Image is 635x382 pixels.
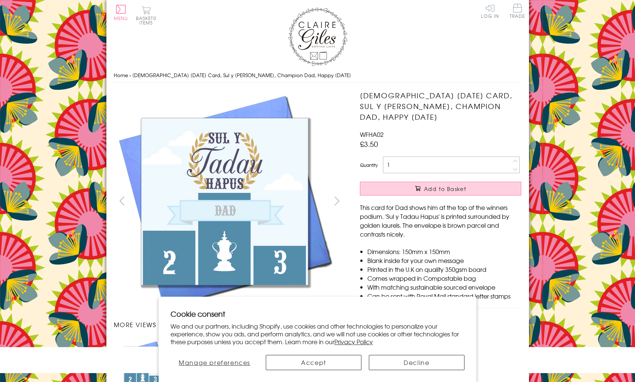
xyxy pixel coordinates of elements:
[179,358,250,367] span: Manage preferences
[360,139,378,149] span: £3.50
[360,90,521,122] h1: [DEMOGRAPHIC_DATA] [DATE] Card, Sul y [PERSON_NAME], Champion Dad, Happy [DATE]
[114,192,130,209] button: prev
[360,182,521,195] button: Add to Basket
[114,90,336,313] img: Welsh Father's Day Card, Sul y Tadau Hapus, Champion Dad, Happy Father's Day
[129,72,131,79] span: ›
[334,337,373,346] a: Privacy Policy
[481,4,499,18] a: Log In
[132,72,351,79] span: [DEMOGRAPHIC_DATA] [DATE] Card, Sul y [PERSON_NAME], Champion Dad, Happy [DATE]
[510,4,525,20] a: Trade
[114,15,128,22] span: Menu
[424,185,466,192] span: Add to Basket
[367,265,521,274] li: Printed in the U.K on quality 350gsm board
[171,309,464,319] h2: Cookie consent
[114,72,128,79] a: Home
[288,7,347,66] img: Claire Giles Greetings Cards
[367,274,521,283] li: Comes wrapped in Compostable bag
[171,355,258,370] button: Manage preferences
[139,15,156,26] span: 0 items
[360,130,384,139] span: WFHA02
[360,203,521,238] p: This card for Dad shows him at the top of the winners podium. 'Sul y Tadau Hapus' is printed surr...
[369,355,464,370] button: Decline
[136,6,156,25] button: Basket0 items
[114,68,522,83] nav: breadcrumbs
[266,355,361,370] button: Accept
[367,256,521,265] li: Blank inside for your own message
[367,283,521,292] li: With matching sustainable sourced envelope
[171,322,464,345] p: We and our partners, including Shopify, use cookies and other technologies to personalize your ex...
[114,320,345,329] h3: More views
[328,192,345,209] button: next
[367,247,521,256] li: Dimensions: 150mm x 150mm
[510,4,525,18] span: Trade
[360,162,378,168] label: Quantity
[367,292,521,300] li: Can be sent with Royal Mail standard letter stamps
[114,5,128,20] button: Menu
